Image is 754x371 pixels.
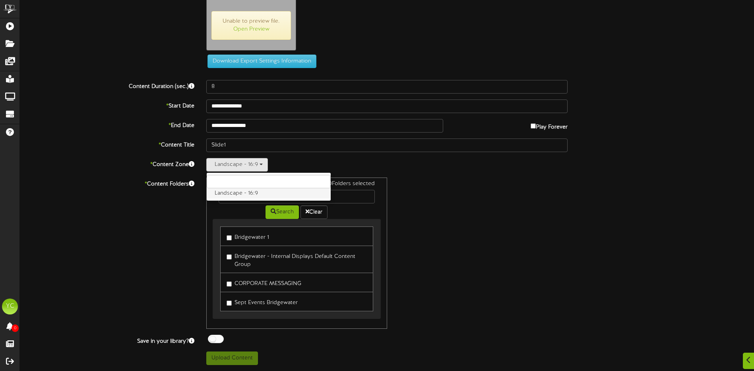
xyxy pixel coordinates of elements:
[233,26,269,32] a: Open Preview
[266,205,299,219] button: Search
[227,235,232,240] input: Bridgewater 1
[12,324,19,332] span: 0
[206,351,258,365] button: Upload Content
[204,58,316,64] a: Download Export Settings Information
[207,55,316,68] button: Download Export Settings Information
[207,188,331,199] label: Landscape - 16:9
[14,80,200,91] label: Content Duration (sec.)
[531,123,536,129] input: Play Forever
[14,335,200,346] label: Save in your library?
[227,296,298,307] label: Sept Events Bridgewater
[206,139,568,152] input: Title of this Content
[531,119,568,131] label: Play Forever
[206,172,331,201] ul: Landscape - 16:9
[227,250,366,269] label: Bridgewater - Internal Displays Default Content Group
[227,254,232,260] input: Bridgewater - Internal Displays Default Content Group
[14,139,200,149] label: Content Title
[227,301,232,306] input: Sept Events Bridgewater
[227,281,232,287] input: CORPORATE MESSAGING
[14,178,200,188] label: Content Folders
[211,11,291,40] span: Unable to preview file.
[14,158,200,169] label: Content Zone
[14,119,200,130] label: End Date
[227,277,301,288] label: CORPORATE MESSAGING
[300,205,328,219] button: Clear
[227,231,269,242] label: Bridgewater 1
[14,100,200,110] label: Start Date
[206,158,268,172] button: Landscape - 16:9
[2,299,18,314] div: YC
